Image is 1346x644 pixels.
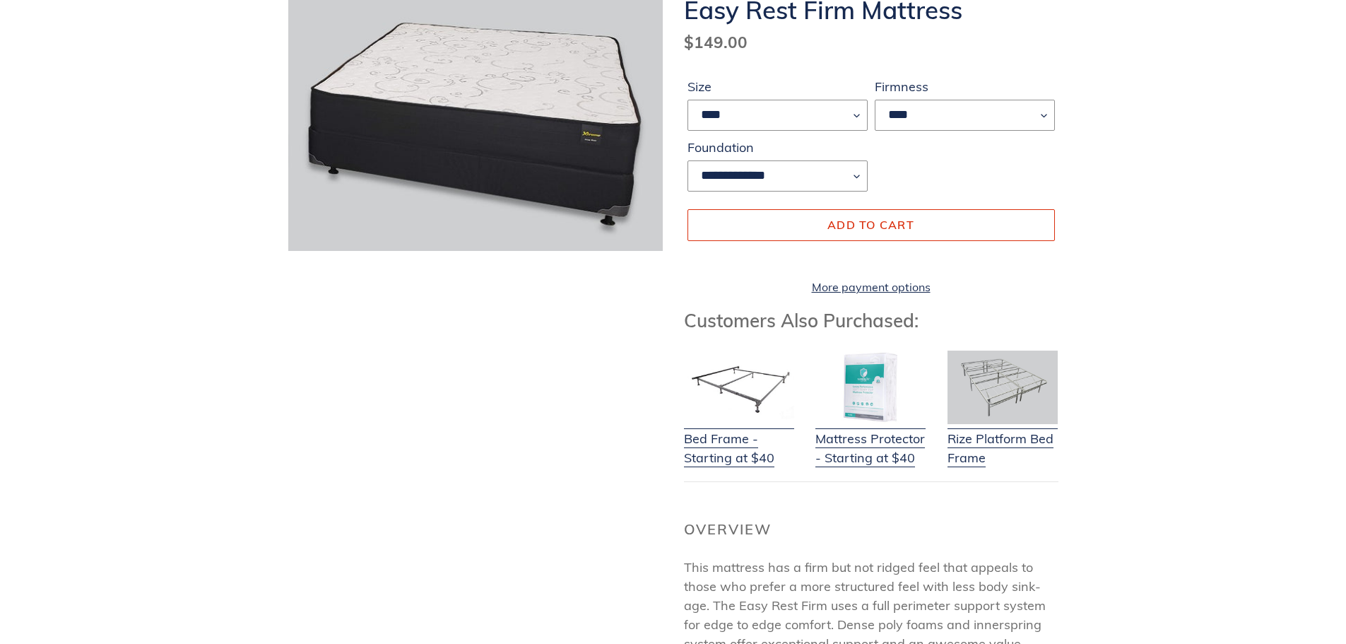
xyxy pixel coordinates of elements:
[684,32,748,52] span: $149.00
[815,411,926,467] a: Mattress Protector - Starting at $40
[687,279,1055,295] a: More payment options
[684,411,794,467] a: Bed Frame - Starting at $40
[687,209,1055,240] button: Add to cart
[684,310,1058,332] h3: Customers Also Purchased:
[684,521,1058,538] h2: Overview
[947,351,1058,424] img: Adjustable Base
[684,351,794,424] img: Bed Frame
[687,138,868,157] label: Foundation
[687,77,868,96] label: Size
[947,411,1058,467] a: Rize Platform Bed Frame
[827,218,914,232] span: Add to cart
[875,77,1055,96] label: Firmness
[815,351,926,424] img: Mattress Protector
